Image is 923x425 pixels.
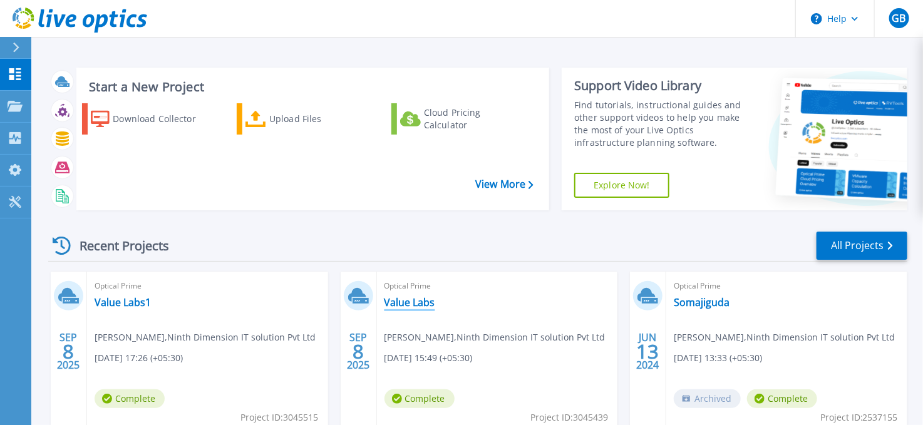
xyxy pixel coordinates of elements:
[637,346,659,357] span: 13
[384,296,435,309] a: Value Labs
[674,296,730,309] a: Somajiguda
[95,296,151,309] a: Value Labs1
[384,389,455,408] span: Complete
[636,329,660,374] div: JUN 2024
[269,106,362,131] div: Upload Files
[56,329,80,374] div: SEP 2025
[674,279,900,293] span: Optical Prime
[674,351,762,365] span: [DATE] 13:33 (+05:30)
[113,106,207,131] div: Download Collector
[63,346,74,357] span: 8
[48,230,186,261] div: Recent Projects
[384,330,606,344] span: [PERSON_NAME] , Ninth Dimension IT solution Pvt Ltd
[820,411,898,424] span: Project ID: 2537155
[574,99,747,149] div: Find tutorials, instructional guides and other support videos to help you make the most of your L...
[241,411,319,424] span: Project ID: 3045515
[674,330,895,344] span: [PERSON_NAME] , Ninth Dimension IT solution Pvt Ltd
[95,389,165,408] span: Complete
[475,178,534,190] a: View More
[384,279,611,293] span: Optical Prime
[89,80,533,94] h3: Start a New Project
[892,13,905,23] span: GB
[384,351,473,365] span: [DATE] 15:49 (+05:30)
[817,232,907,260] a: All Projects
[574,78,747,94] div: Support Video Library
[530,411,608,424] span: Project ID: 3045439
[95,279,321,293] span: Optical Prime
[747,389,817,408] span: Complete
[82,103,210,135] a: Download Collector
[346,329,370,374] div: SEP 2025
[424,106,517,131] div: Cloud Pricing Calculator
[353,346,364,357] span: 8
[237,103,365,135] a: Upload Files
[391,103,520,135] a: Cloud Pricing Calculator
[95,351,183,365] span: [DATE] 17:26 (+05:30)
[574,173,669,198] a: Explore Now!
[95,330,316,344] span: [PERSON_NAME] , Ninth Dimension IT solution Pvt Ltd
[674,389,741,408] span: Archived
